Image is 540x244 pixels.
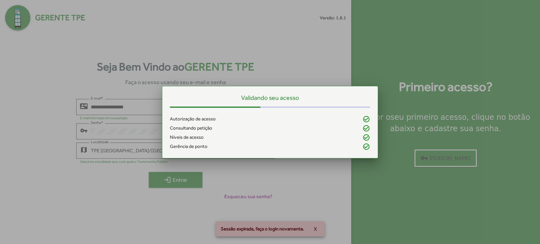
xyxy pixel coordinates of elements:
[170,115,216,123] span: Autorização de acesso
[363,134,370,141] mat-icon: check_circle_outline
[170,143,208,150] span: Gerência de ponto
[170,134,204,141] span: Níveis de acesso
[363,115,370,123] mat-icon: check_circle_outline
[170,94,370,101] h5: Validando seu acesso
[363,143,370,150] mat-icon: check_circle_outline
[170,125,212,132] span: Consultando petição
[363,125,370,132] mat-icon: check_circle_outline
